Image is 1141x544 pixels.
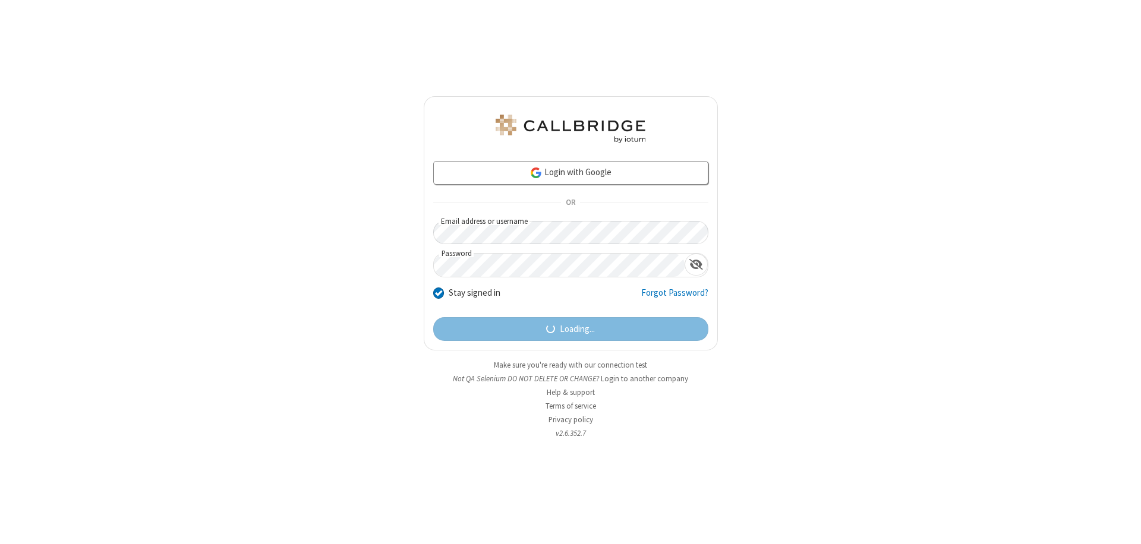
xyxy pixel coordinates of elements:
a: Login with Google [433,161,708,185]
a: Privacy policy [549,415,593,425]
input: Email address or username [433,221,708,244]
img: QA Selenium DO NOT DELETE OR CHANGE [493,115,648,143]
a: Forgot Password? [641,286,708,309]
img: google-icon.png [529,166,543,179]
a: Help & support [547,387,595,397]
input: Password [434,254,685,277]
button: Login to another company [601,373,688,384]
li: Not QA Selenium DO NOT DELETE OR CHANGE? [424,373,718,384]
li: v2.6.352.7 [424,428,718,439]
a: Terms of service [546,401,596,411]
iframe: Chat [1111,513,1132,536]
a: Make sure you're ready with our connection test [494,360,647,370]
button: Loading... [433,317,708,341]
span: Loading... [560,322,595,336]
span: OR [561,195,580,211]
label: Stay signed in [449,286,500,300]
div: Show password [685,254,708,276]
